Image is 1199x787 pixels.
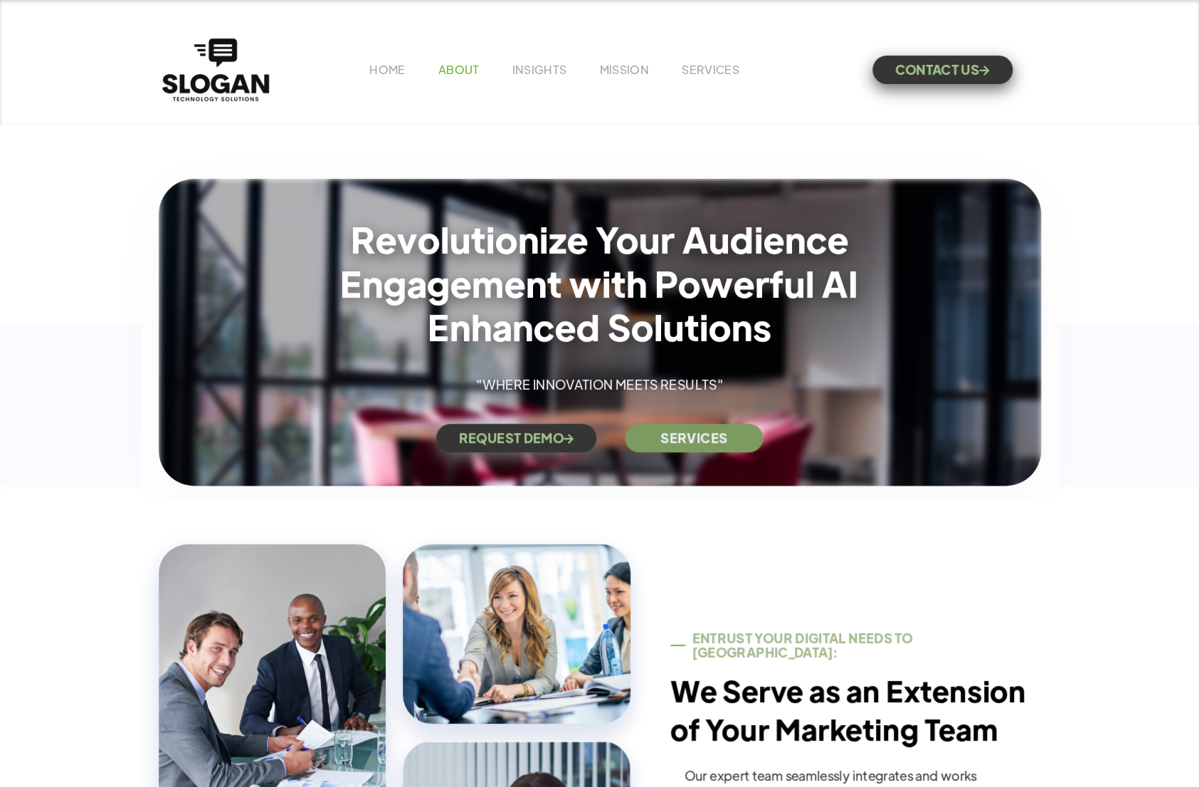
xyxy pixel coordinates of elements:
[599,62,649,77] a: MISSION
[512,62,566,77] a: INSIGHTS
[660,431,727,445] strong: SERVICES
[436,424,597,452] a: REQUEST DEMO
[692,631,1041,660] div: ENTRUST YOUR DIGITAL NEEDS TO [GEOGRAPHIC_DATA]:
[682,62,739,77] a: SERVICES
[625,424,763,452] a: SERVICES
[564,434,574,443] span: 
[309,217,891,348] h1: Revolutionize Your Audience Engagement with Powerful AI Enhanced Solutions
[159,35,273,105] a: home
[416,374,783,395] p: "WHERE INNOVATION MEETS RESULTS"
[670,671,1034,748] h2: We Serve as an Extension of Your Marketing Team
[438,62,480,77] a: ABOUT
[872,56,1013,84] a: CONTACT US
[979,66,989,75] span: 
[369,62,405,77] a: HOME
